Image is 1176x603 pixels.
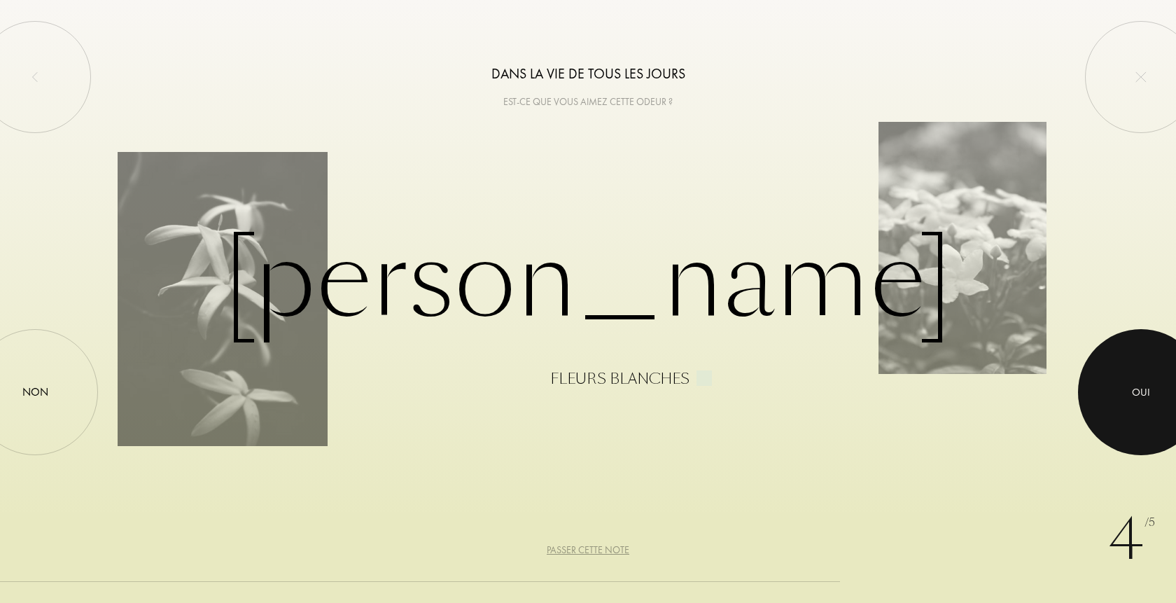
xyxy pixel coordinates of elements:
div: Non [22,384,48,401]
div: Passer cette note [547,543,629,557]
div: Fleurs blanches [550,370,689,387]
img: quit_onboard.svg [1135,71,1147,83]
img: left_onboard.svg [29,71,41,83]
div: 4 [1108,498,1155,582]
div: [PERSON_NAME] [118,216,1058,387]
span: /5 [1144,515,1155,531]
div: Oui [1132,384,1150,400]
